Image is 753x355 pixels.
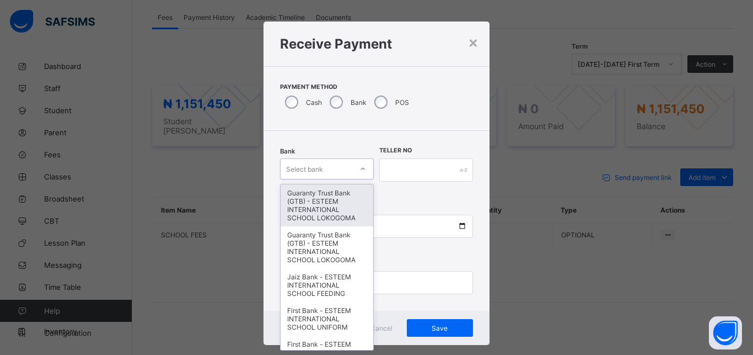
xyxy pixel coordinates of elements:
label: Teller No [379,147,412,154]
button: Open asap [709,316,742,349]
span: Cancel [370,324,392,332]
span: Payment Method [280,83,473,91]
div: × [468,33,478,51]
label: Cash [306,98,322,107]
div: Guaranty Trust Bank (GTB) - ESTEEM INTERNATIONAL SCHOOL LOKOGOMA [281,184,373,226]
div: First Bank - ESTEEM INTERNATIONAL SCHOOL UNIFORM [281,302,373,336]
label: Bank [351,98,367,107]
span: Bank [280,147,295,155]
div: Guaranty Trust Bank (GTB) - ESTEEM INTERNATIONAL SCHOOL LOKOGOMA [281,226,373,268]
div: Jaiz Bank - ESTEEM INTERNATIONAL SCHOOL FEEDING [281,268,373,302]
div: Select bank [286,158,323,179]
label: POS [395,98,409,107]
span: Save [415,324,465,332]
h1: Receive Payment [280,36,473,52]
